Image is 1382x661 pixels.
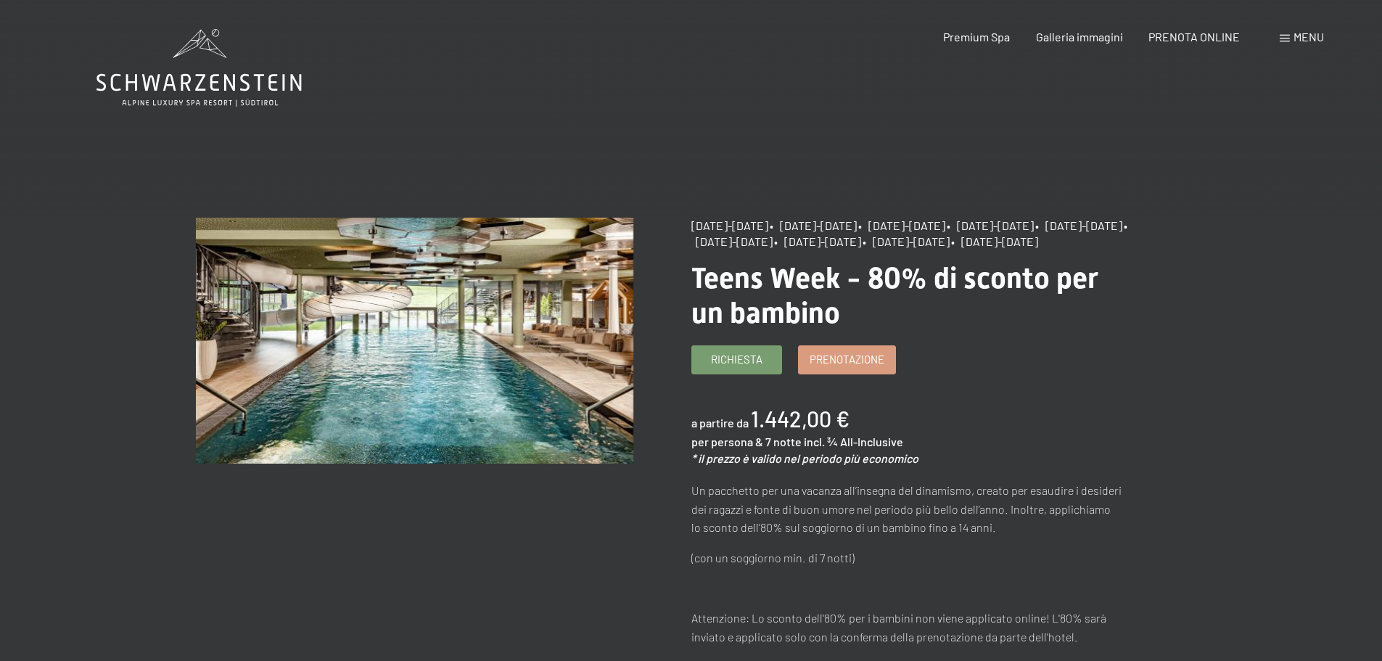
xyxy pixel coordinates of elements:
[692,346,781,374] a: Richiesta
[711,352,762,367] span: Richiesta
[951,234,1038,248] span: • [DATE]-[DATE]
[196,218,633,464] img: Teens Week - 80% di sconto per un bambino
[1035,218,1122,232] span: • [DATE]-[DATE]
[943,30,1010,44] a: Premium Spa
[1148,30,1240,44] a: PRENOTA ONLINE
[863,234,950,248] span: • [DATE]-[DATE]
[774,234,861,248] span: • [DATE]-[DATE]
[691,261,1098,330] span: Teens Week - 80% di sconto per un bambino
[804,435,903,448] span: incl. ¾ All-Inclusive
[799,346,895,374] a: Prenotazione
[765,435,802,448] span: 7 notte
[691,218,768,232] span: [DATE]-[DATE]
[770,218,857,232] span: • [DATE]-[DATE]
[810,352,884,367] span: Prenotazione
[1036,30,1123,44] a: Galleria immagini
[691,549,1129,567] p: (con un soggiorno min. di 7 notti)
[1293,30,1324,44] span: Menu
[691,451,918,465] em: * il prezzo è valido nel periodo più economico
[751,406,850,432] b: 1.442,00 €
[691,609,1129,646] p: Attenzione: Lo sconto dell'80% per i bambini non viene applicato online! L'80% sarà inviato e app...
[691,435,763,448] span: per persona &
[691,481,1129,537] p: Un pacchetto per una vacanza all’insegna del dinamismo, creato per esaudire i desideri dei ragazz...
[691,416,749,430] span: a partire da
[947,218,1034,232] span: • [DATE]-[DATE]
[858,218,945,232] span: • [DATE]-[DATE]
